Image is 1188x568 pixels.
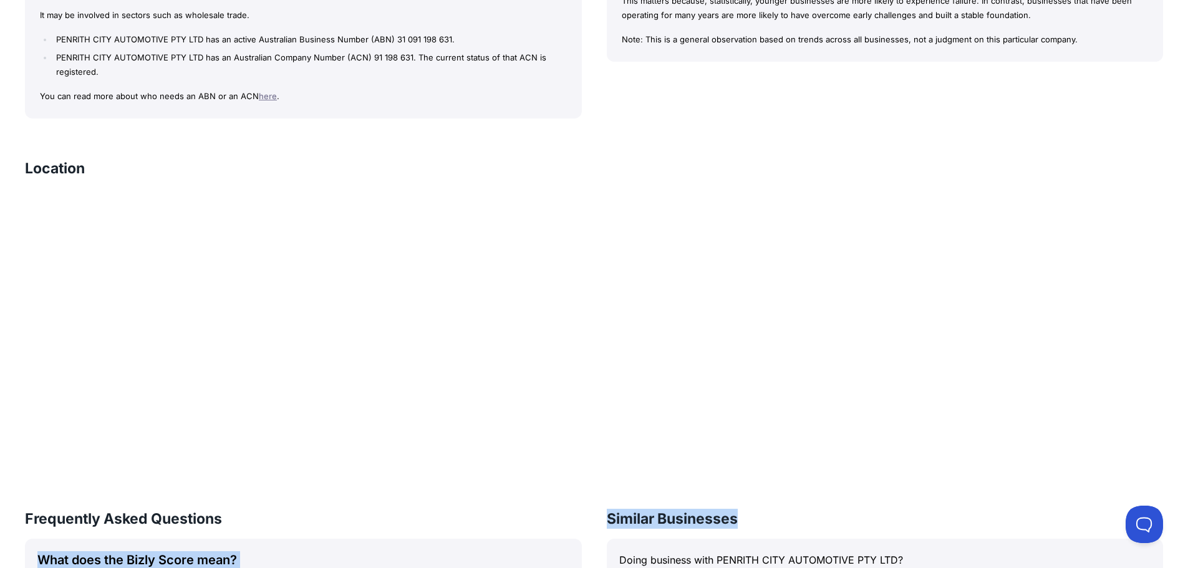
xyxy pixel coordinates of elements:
[40,89,567,103] p: You can read more about who needs an ABN or an ACN .
[259,91,277,101] a: here
[53,32,566,47] li: PENRITH CITY AUTOMOTIVE PTY LTD has an active Australian Business Number (ABN) 31 091 198 631.
[53,51,566,79] li: PENRITH CITY AUTOMOTIVE PTY LTD has an Australian Company Number (ACN) 91 198 631. The current st...
[607,509,1164,529] h3: Similar Businesses
[25,158,85,178] h3: Location
[1126,506,1163,543] iframe: Toggle Customer Support
[622,32,1149,47] p: Note: This is a general observation based on trends across all businesses, not a judgment on this...
[25,509,582,529] h3: Frequently Asked Questions
[40,8,567,22] p: It may be involved in sectors such as wholesale trade.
